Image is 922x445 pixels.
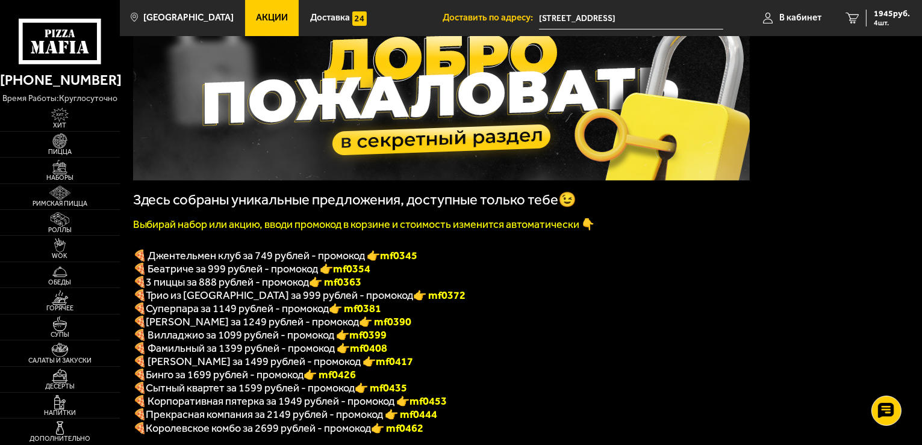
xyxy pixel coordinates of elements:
[352,11,367,26] img: 15daf4d41897b9f0e9f617042186c801.svg
[414,289,466,302] font: 👉 mf0372
[133,275,146,289] font: 🍕
[133,408,146,421] font: 🍕
[146,408,385,421] span: Прекрасная компания за 2149 рублей - промокод
[376,355,414,368] b: mf0417
[372,422,424,435] font: 👉 mf0462
[410,394,447,408] b: mf0453
[146,275,310,289] span: 3 пиццы за 888 рублей - промокод
[146,422,372,435] span: Королевское комбо за 2699 рублей - промокод
[133,249,418,262] span: 🍕 Джентельмен клуб за 749 рублей - промокод 👉
[539,7,723,29] input: Ваш адрес доставки
[146,302,329,315] span: Суперпара за 1149 рублей - промокод
[133,355,414,368] span: 🍕 [PERSON_NAME] за 1499 рублей - промокод 👉
[146,368,304,381] span: Бинго за 1699 рублей - промокод
[381,249,418,262] b: mf0345
[146,315,360,328] span: [PERSON_NAME] за 1249 рублей - промокод
[310,275,362,289] font: 👉 mf0363
[133,422,146,435] font: 🍕
[329,302,382,315] font: 👉 mf0381
[143,13,234,22] span: [GEOGRAPHIC_DATA]
[304,368,357,381] b: 👉 mf0426
[133,191,577,208] span: Здесь собраны уникальные предложения, доступные только тебе😉
[133,381,146,394] b: 🍕
[355,381,408,394] b: 👉 mf0435
[874,19,910,26] span: 4 шт.
[133,368,146,381] b: 🍕
[310,13,350,22] span: Доставка
[146,381,355,394] span: Сытный квартет за 1599 рублей - промокод
[133,394,447,408] span: 🍕 Корпоративная пятерка за 1949 рублей - промокод 👉
[133,218,595,231] font: Выбирай набор или акцию, вводи промокод в корзине и стоимость изменится автоматически 👇
[874,10,910,18] span: 1945 руб.
[133,289,146,302] font: 🍕
[350,342,388,355] b: mf0408
[133,315,146,328] b: 🍕
[350,328,387,342] b: mf0399
[360,315,412,328] b: 👉 mf0390
[133,302,146,315] font: 🍕
[443,13,539,22] span: Доставить по адресу:
[133,342,388,355] span: 🍕 Фамильный за 1399 рублей - промокод 👉
[779,13,821,22] span: В кабинет
[334,262,371,275] b: mf0354
[385,408,438,421] font: 👉 mf0444
[133,328,387,342] span: 🍕 Вилладжио за 1099 рублей - промокод 👉
[256,13,288,22] span: Акции
[146,289,414,302] span: Трио из [GEOGRAPHIC_DATA] за 999 рублей - промокод
[133,262,371,275] span: 🍕 Беатриче за 999 рублей - промокод 👉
